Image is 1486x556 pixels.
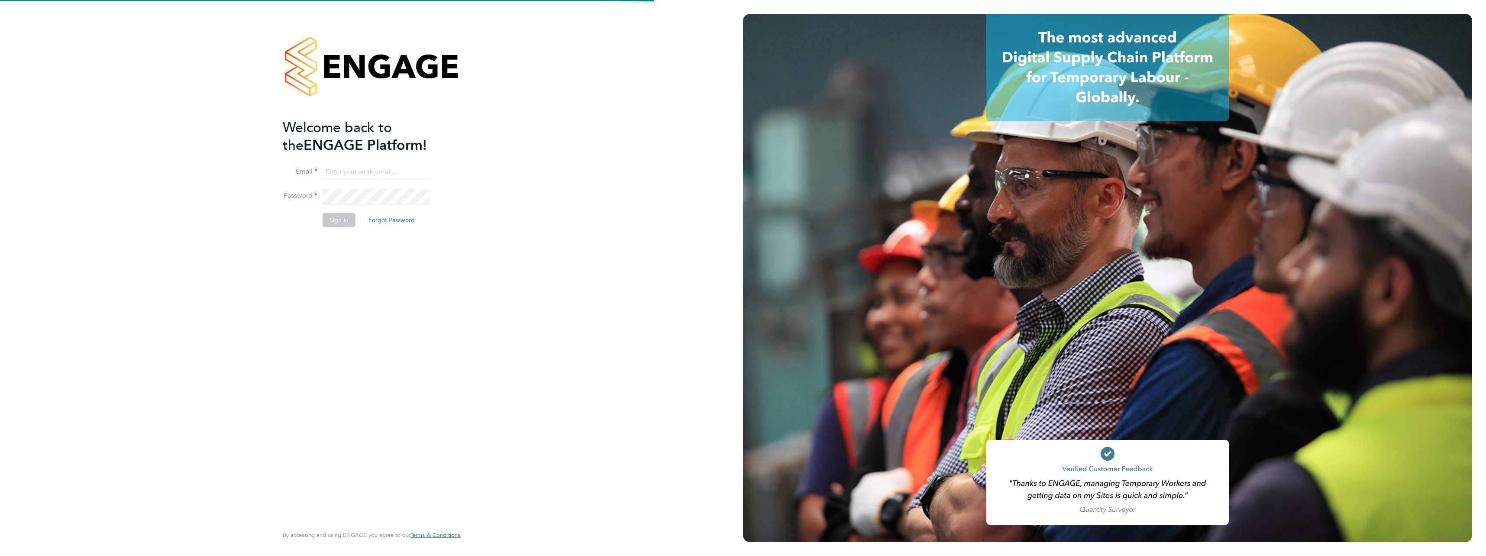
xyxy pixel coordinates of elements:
[283,119,392,154] span: Welcome back to the
[283,191,317,200] label: Password
[410,532,460,539] a: Terms & Conditions
[283,119,452,154] h2: ENGAGE Platform!
[362,213,422,227] button: Forgot Password
[283,167,317,176] label: Email
[410,531,460,539] span: Terms & Conditions
[323,165,430,180] input: Enter your work email...
[323,213,355,227] button: Sign In
[283,531,460,539] span: By accessing and using ENGAGE you agree to our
